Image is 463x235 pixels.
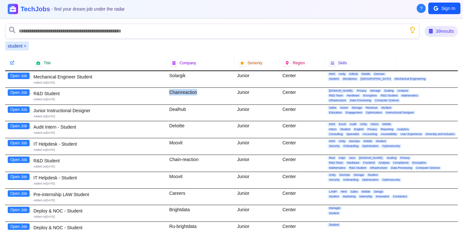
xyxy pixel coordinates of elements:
div: R&D Student [33,90,164,97]
div: Added on [DATE] [33,97,164,102]
span: Mobile [360,72,372,76]
div: Junior [235,205,280,221]
div: Audit Intern - Student [33,124,164,130]
span: Excel [338,122,347,126]
div: Junior [235,138,280,155]
div: 39 results [425,26,458,36]
span: Infrastructure [369,166,388,170]
div: R&D Student [33,158,164,164]
div: Junior [235,155,280,172]
span: Data Processing [390,166,413,170]
span: Compliance [392,161,410,165]
span: Scaling [386,156,398,160]
span: R&D Team [328,161,344,165]
span: Unity [338,140,347,143]
span: Reporting [379,128,395,131]
div: Junior [235,105,280,121]
span: Computer Science [415,166,441,170]
div: Added on [DATE] [33,81,164,85]
span: Skills [338,60,347,66]
span: Frontend [362,161,376,165]
span: Onboarding [342,144,360,148]
span: Specialist [345,132,360,136]
span: [DOMAIN_NAME]. [358,156,385,160]
span: Data Processing [349,99,372,102]
div: Center [280,88,325,104]
div: Added on [DATE] [33,131,164,135]
span: Analytics [396,128,410,131]
span: Vision [369,122,380,126]
button: Open Job [8,190,30,197]
span: Security [328,144,341,148]
span: Mathematics [328,166,347,170]
button: Open Job [8,73,30,79]
span: Privacy [356,89,368,93]
span: Student [328,195,340,198]
span: Engagement [344,111,363,114]
span: Html [328,122,336,126]
span: Html [328,140,336,143]
span: Privacy [399,156,411,160]
span: Student [339,128,351,131]
span: Unity [359,122,368,126]
div: Junior [235,172,280,188]
span: Instructional Designer [385,111,415,114]
div: Mechanical Engineer Student [33,74,164,80]
span: Analysis [377,161,391,165]
span: Mobile [381,122,392,126]
div: Added on [DATE] [33,165,164,169]
div: Deploy & NOC - Student [33,224,164,231]
div: Solargik [167,71,234,87]
span: Audit [349,122,358,126]
div: Center [280,172,325,188]
button: Open Job [8,223,30,230]
span: Sales [349,190,359,194]
div: Moovit [167,172,234,188]
span: Json [348,156,357,160]
span: R&D Student [348,166,368,170]
div: Center [280,121,325,138]
span: Github [348,72,359,76]
span: Encryption [411,161,428,165]
div: Dealhub [167,105,234,121]
div: Deloitte [167,121,234,138]
span: student [8,43,23,49]
span: Html [328,72,336,76]
div: Added on [DATE] [33,198,164,203]
span: Computer Science [374,99,400,102]
span: Mathematics [400,94,419,97]
span: German [373,72,386,76]
button: Open Job [8,174,30,180]
span: Manager [328,206,342,210]
span: Storage [350,106,363,110]
span: R&D Student [379,94,399,97]
span: Storage [352,173,365,177]
span: User Experience [399,132,423,136]
span: Optimization [365,111,383,114]
button: About Techjobs [417,4,426,13]
span: Seniority [248,60,263,66]
div: Junior Instructional Designer [33,107,164,114]
div: Center [280,71,325,87]
span: Internship [358,195,374,198]
span: LAMP [328,190,338,194]
button: Remove student filter [24,43,26,49]
div: Junior [235,189,280,205]
span: Encryption [362,94,378,97]
span: ? [420,5,423,12]
div: Added on [DATE] [33,215,164,219]
span: Company [179,60,196,66]
div: Center [280,205,325,221]
span: Education [328,111,343,114]
span: Junior [339,106,350,110]
span: Rest [328,156,336,160]
div: IT Helpdesk - Student [33,175,164,181]
div: Added on [DATE] [33,182,164,186]
span: [GEOGRAPHIC_DATA] [359,77,392,81]
span: Analysis [396,89,410,93]
span: Innovative [375,195,390,198]
span: Region [293,60,305,66]
span: Student [367,173,379,177]
span: Mobile [362,140,374,143]
span: Mobile [360,190,372,194]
